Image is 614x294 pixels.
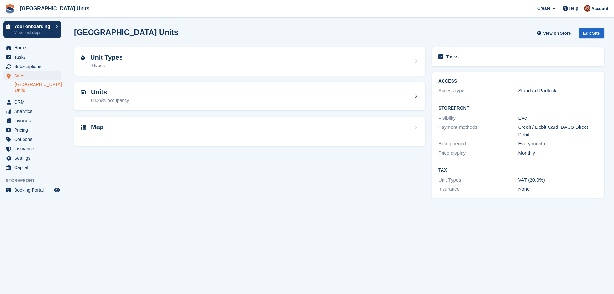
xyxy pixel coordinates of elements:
span: Tasks [14,53,53,62]
a: menu [3,107,61,116]
div: Access type [438,87,518,95]
div: Credit / Debit Card, BACS Direct Debit [518,124,598,138]
a: menu [3,43,61,52]
img: stora-icon-8386f47178a22dfd0bd8f6a31ec36ba5ce8667c1dd55bd0f319d3a0aa187defe.svg [5,4,15,14]
div: Unit Types [438,177,518,184]
div: Standard Padlock [518,87,598,95]
h2: Storefront [438,106,598,111]
a: Preview store [53,186,61,194]
a: menu [3,154,61,163]
h2: [GEOGRAPHIC_DATA] Units [74,28,178,36]
span: Insurance [14,144,53,153]
img: Laura Clinnick [584,5,590,12]
span: View on Store [543,30,571,36]
div: Every month [518,140,598,147]
div: None [518,186,598,193]
div: Visibility [438,115,518,122]
a: Map [74,117,425,146]
span: Coupons [14,135,53,144]
h2: Tasks [446,54,459,60]
span: Settings [14,154,53,163]
span: Invoices [14,116,53,125]
a: menu [3,53,61,62]
a: menu [3,97,61,106]
div: Payment methods [438,124,518,138]
h2: ACCESS [438,79,598,84]
span: Help [569,5,578,12]
a: Your onboarding View next steps [3,21,61,38]
a: menu [3,135,61,144]
div: Billing period [438,140,518,147]
div: Live [518,115,598,122]
a: Edit Site [579,28,604,41]
a: Units 68.29% occupancy [74,82,425,110]
h2: Map [91,123,104,131]
span: Booking Portal [14,186,53,195]
span: Capital [14,163,53,172]
h2: Tax [438,168,598,173]
h2: Unit Types [90,54,123,61]
span: Storefront [6,177,64,184]
span: Subscriptions [14,62,53,71]
span: Pricing [14,126,53,135]
div: Price display [438,149,518,157]
span: CRM [14,97,53,106]
div: Insurance [438,186,518,193]
a: menu [3,186,61,195]
a: [GEOGRAPHIC_DATA] Units [15,81,61,94]
a: menu [3,71,61,80]
div: 9 types [90,62,123,69]
span: Sites [14,71,53,80]
img: unit-icn-7be61d7bf1b0ce9d3e12c5938cc71ed9869f7b940bace4675aadf7bd6d80202e.svg [81,90,86,94]
span: Create [537,5,550,12]
a: View on Store [536,28,573,38]
p: Your onboarding [14,24,53,29]
span: Analytics [14,107,53,116]
div: 68.29% occupancy [91,97,129,104]
p: View next steps [14,30,53,35]
img: map-icn-33ee37083ee616e46c38cad1a60f524a97daa1e2b2c8c0bc3eb3415660979fc1.svg [81,125,86,130]
a: Unit Types 9 types [74,47,425,76]
a: menu [3,144,61,153]
h2: Units [91,88,129,96]
img: unit-type-icn-2b2737a686de81e16bb02015468b77c625bbabd49415b5ef34ead5e3b44a266d.svg [81,55,85,60]
div: VAT (20.0%) [518,177,598,184]
div: Monthly [518,149,598,157]
div: Edit Site [579,28,604,38]
a: menu [3,62,61,71]
a: [GEOGRAPHIC_DATA] Units [17,3,92,14]
span: Account [591,5,608,12]
a: menu [3,126,61,135]
span: Home [14,43,53,52]
a: menu [3,163,61,172]
a: menu [3,116,61,125]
